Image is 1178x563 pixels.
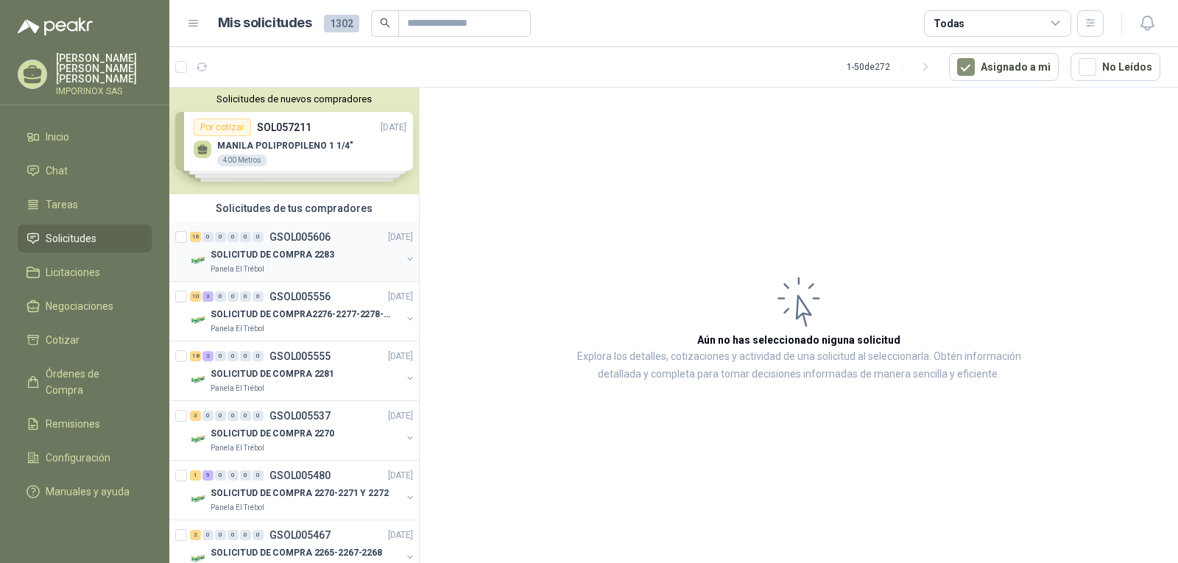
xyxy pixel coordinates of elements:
[202,470,214,481] div: 5
[18,360,152,404] a: Órdenes de Compra
[190,371,208,389] img: Company Logo
[253,291,264,302] div: 0
[388,409,413,423] p: [DATE]
[253,470,264,481] div: 0
[240,470,251,481] div: 0
[228,470,239,481] div: 0
[46,196,78,213] span: Tareas
[269,291,331,302] p: GSOL005556
[46,450,110,466] span: Configuración
[202,411,214,421] div: 0
[56,53,152,84] p: [PERSON_NAME] [PERSON_NAME] [PERSON_NAME]
[190,431,208,448] img: Company Logo
[240,530,251,540] div: 0
[211,383,264,394] p: Panela El Trébol
[1071,53,1160,81] button: No Leídos
[218,13,312,34] h1: Mis solicitudes
[228,291,239,302] div: 0
[240,291,251,302] div: 0
[46,163,68,179] span: Chat
[949,53,1059,81] button: Asignado a mi
[934,15,964,32] div: Todas
[169,88,419,194] div: Solicitudes de nuevos compradoresPor cotizarSOL057211[DATE] MANILA POLIPROPILENO 1 1/4"400 Metros...
[211,546,382,560] p: SOLICITUD DE COMPRA 2265-2267-2268
[202,291,214,302] div: 3
[228,351,239,361] div: 0
[269,411,331,421] p: GSOL005537
[18,444,152,472] a: Configuración
[190,470,201,481] div: 1
[190,252,208,269] img: Company Logo
[388,230,413,244] p: [DATE]
[18,18,93,35] img: Logo peakr
[388,528,413,542] p: [DATE]
[567,348,1031,383] p: Explora los detalles, cotizaciones y actividad de una solicitud al seleccionarla. Obtén informaci...
[46,264,100,280] span: Licitaciones
[18,410,152,438] a: Remisiones
[18,258,152,286] a: Licitaciones
[215,291,226,302] div: 0
[190,407,416,454] a: 3 0 0 0 0 0 GSOL005537[DATE] Company LogoSOLICITUD DE COMPRA 2270Panela El Trébol
[211,308,394,322] p: SOLICITUD DE COMPRA2276-2277-2278-2284-2285-
[228,411,239,421] div: 0
[215,530,226,540] div: 0
[240,411,251,421] div: 0
[253,411,264,421] div: 0
[211,502,264,514] p: Panela El Trébol
[18,123,152,151] a: Inicio
[190,288,416,335] a: 10 3 0 0 0 0 GSOL005556[DATE] Company LogoSOLICITUD DE COMPRA2276-2277-2278-2284-2285-Panela El T...
[190,291,201,302] div: 10
[18,224,152,252] a: Solicitudes
[190,467,416,514] a: 1 5 0 0 0 0 GSOL005480[DATE] Company LogoSOLICITUD DE COMPRA 2270-2271 Y 2272Panela El Trébol
[46,416,100,432] span: Remisiones
[169,194,419,222] div: Solicitudes de tus compradores
[269,470,331,481] p: GSOL005480
[46,366,138,398] span: Órdenes de Compra
[175,93,413,105] button: Solicitudes de nuevos compradores
[211,442,264,454] p: Panela El Trébol
[202,530,214,540] div: 0
[269,530,331,540] p: GSOL005467
[269,232,331,242] p: GSOL005606
[46,332,80,348] span: Cotizar
[388,290,413,304] p: [DATE]
[253,232,264,242] div: 0
[190,530,201,540] div: 2
[253,530,264,540] div: 0
[18,478,152,506] a: Manuales y ayuda
[269,351,331,361] p: GSOL005555
[215,411,226,421] div: 0
[18,326,152,354] a: Cotizar
[211,248,334,262] p: SOLICITUD DE COMPRA 2283
[215,470,226,481] div: 0
[215,351,226,361] div: 0
[211,486,389,500] p: SOLICITUD DE COMPRA 2270-2271 Y 2272
[202,232,214,242] div: 0
[190,351,201,361] div: 18
[228,530,239,540] div: 0
[380,18,390,28] span: search
[18,157,152,185] a: Chat
[46,230,96,247] span: Solicitudes
[18,292,152,320] a: Negociaciones
[215,232,226,242] div: 0
[46,484,130,500] span: Manuales y ayuda
[18,191,152,219] a: Tareas
[190,411,201,421] div: 3
[190,347,416,394] a: 18 2 0 0 0 0 GSOL005555[DATE] Company LogoSOLICITUD DE COMPRA 2281Panela El Trébol
[211,427,334,441] p: SOLICITUD DE COMPRA 2270
[211,323,264,335] p: Panela El Trébol
[240,351,251,361] div: 0
[190,311,208,329] img: Company Logo
[388,469,413,483] p: [DATE]
[324,15,359,32] span: 1302
[697,332,900,348] h3: Aún no has seleccionado niguna solicitud
[190,490,208,508] img: Company Logo
[211,263,264,275] p: Panela El Trébol
[46,298,113,314] span: Negociaciones
[253,351,264,361] div: 0
[202,351,214,361] div: 2
[388,350,413,364] p: [DATE]
[211,367,334,381] p: SOLICITUD DE COMPRA 2281
[190,232,201,242] div: 16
